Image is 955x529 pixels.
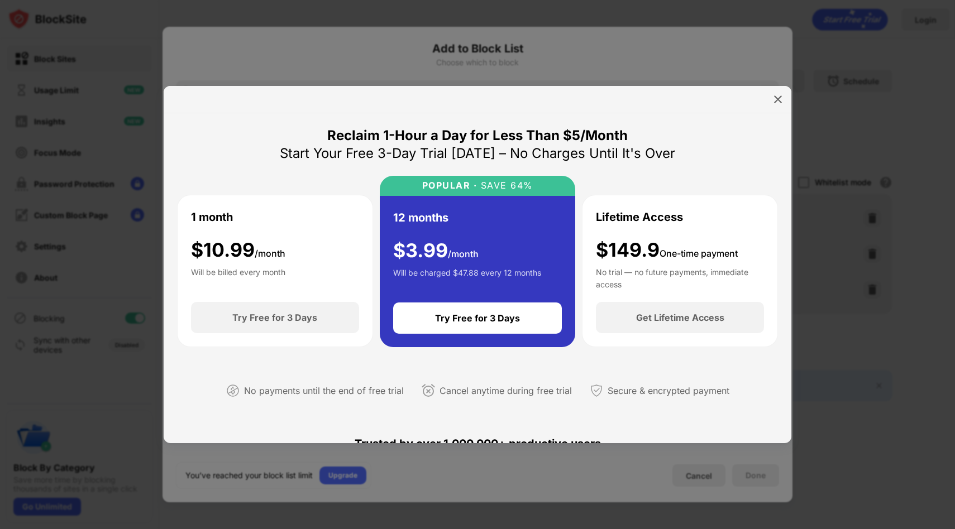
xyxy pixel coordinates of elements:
div: $149.9 [596,239,738,262]
div: SAVE 64% [477,180,533,191]
div: Lifetime Access [596,209,683,225]
div: Try Free for 3 Days [232,312,317,323]
span: /month [255,248,285,259]
div: Reclaim 1-Hour a Day for Less Than $5/Month [327,127,628,145]
img: not-paying [226,384,240,397]
div: 12 months [393,209,448,226]
div: $ 3.99 [393,239,479,262]
div: $ 10.99 [191,239,285,262]
div: Start Your Free 3-Day Trial [DATE] – No Charges Until It's Over [280,145,675,162]
div: No payments until the end of free trial [244,383,404,399]
div: Will be charged $47.88 every 12 months [393,267,541,289]
div: Will be billed every month [191,266,285,288]
div: Try Free for 3 Days [435,312,520,324]
div: Cancel anytime during free trial [440,383,572,399]
span: /month [448,248,479,259]
div: Get Lifetime Access [636,312,724,323]
div: 1 month [191,209,233,225]
img: cancel-anytime [422,384,435,397]
div: POPULAR · [422,180,477,191]
div: No trial — no future payments, immediate access [596,266,764,288]
div: Secure & encrypted payment [608,383,729,399]
span: One-time payment [660,248,738,259]
img: secured-payment [590,384,603,397]
div: Trusted by over 1,000,000+ productive users [177,417,778,470]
